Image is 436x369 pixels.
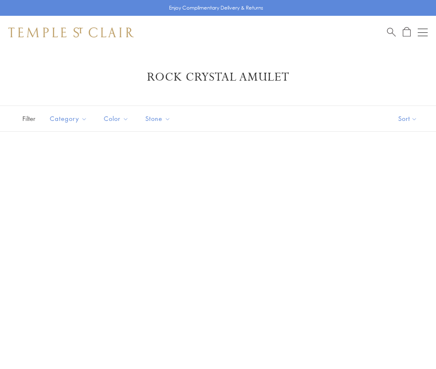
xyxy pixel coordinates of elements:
[403,27,411,37] a: Open Shopping Bag
[139,109,177,128] button: Stone
[100,113,135,124] span: Color
[169,4,263,12] p: Enjoy Complimentary Delivery & Returns
[98,109,135,128] button: Color
[387,27,396,37] a: Search
[46,113,93,124] span: Category
[21,70,415,85] h1: Rock Crystal Amulet
[141,113,177,124] span: Stone
[418,27,428,37] button: Open navigation
[380,106,436,131] button: Show sort by
[44,109,93,128] button: Category
[8,27,134,37] img: Temple St. Clair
